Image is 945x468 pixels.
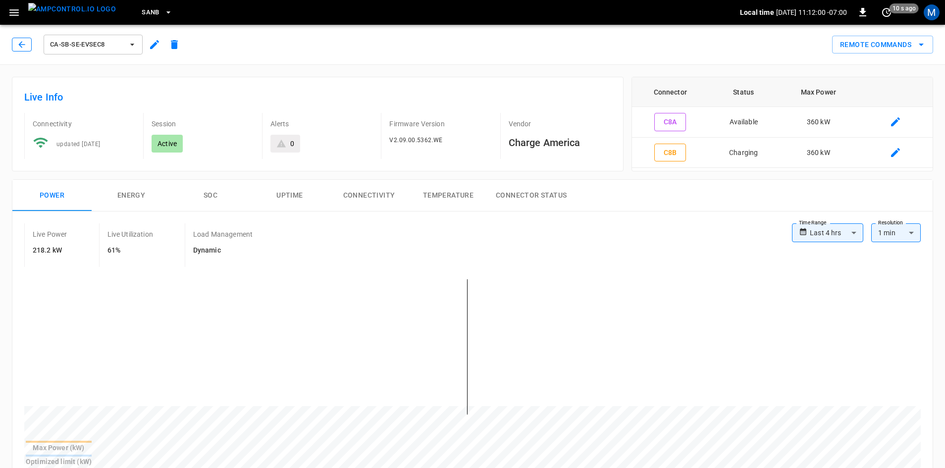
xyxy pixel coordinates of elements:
h6: Dynamic [193,245,253,256]
label: Time Range [799,219,827,227]
button: set refresh interval [879,4,894,20]
span: updated [DATE] [56,141,101,148]
p: Alerts [270,119,373,129]
p: Connectivity [33,119,135,129]
button: Connectivity [329,180,409,211]
button: SOC [171,180,250,211]
button: C8B [654,144,686,162]
div: profile-icon [924,4,940,20]
span: ca-sb-se-evseC8 [50,39,123,51]
p: Load Management [193,229,253,239]
button: Temperature [409,180,488,211]
p: Live Power [33,229,67,239]
p: Vendor [509,119,611,129]
span: SanB [142,7,159,18]
span: 10 s ago [890,3,919,13]
button: Power [12,180,92,211]
div: Last 4 hrs [810,223,863,242]
button: SanB [138,3,176,22]
label: Resolution [878,219,903,227]
p: Session [152,119,254,129]
td: Available [709,107,779,138]
table: connector table [632,77,933,168]
button: Energy [92,180,171,211]
p: Live Utilization [107,229,153,239]
p: [DATE] 11:12:00 -07:00 [776,7,847,17]
button: Connector Status [488,180,575,211]
span: V2.09.00.5362.WE [389,137,442,144]
th: Status [709,77,779,107]
th: Max Power [779,77,858,107]
td: Charging [709,138,779,168]
td: 360 kW [779,138,858,168]
div: 1 min [871,223,921,242]
h6: 61% [107,245,153,256]
button: Remote Commands [832,36,933,54]
div: 0 [290,139,294,149]
th: Connector [632,77,709,107]
p: Local time [740,7,774,17]
h6: Live Info [24,89,611,105]
h6: Charge America [509,135,611,151]
td: 360 kW [779,107,858,138]
img: ampcontrol.io logo [28,3,116,15]
button: C8A [654,113,686,131]
button: Uptime [250,180,329,211]
button: ca-sb-se-evseC8 [44,35,143,54]
p: Active [157,139,177,149]
p: Firmware Version [389,119,492,129]
div: remote commands options [832,36,933,54]
h6: 218.2 kW [33,245,67,256]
